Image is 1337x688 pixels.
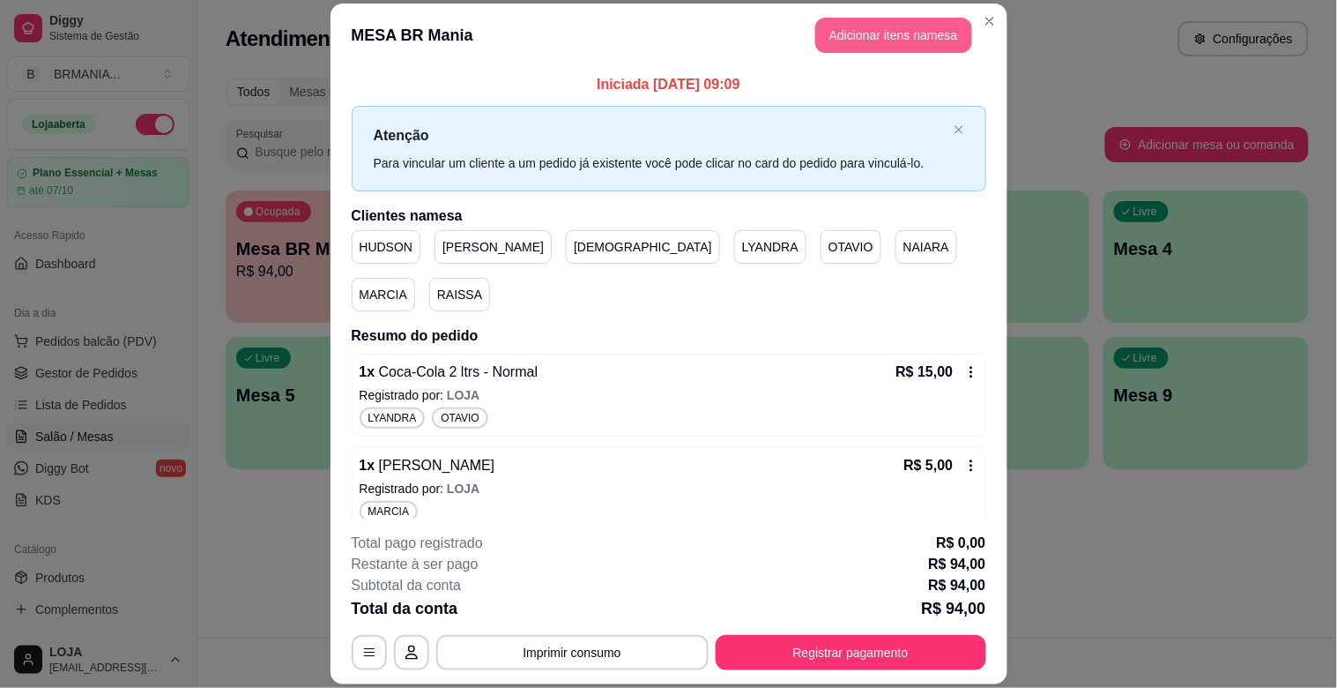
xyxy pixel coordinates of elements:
span: OTAVIO [437,411,483,425]
p: 1 x [360,362,539,383]
p: Subtotal da conta [352,575,462,596]
p: R$ 94,00 [921,596,985,621]
p: Iniciada [DATE] 09:09 [352,74,986,95]
h2: Resumo do pedido [352,325,986,347]
p: LYANDRA [742,238,798,256]
p: HUDSON [360,238,413,256]
p: Total da conta [352,596,458,621]
span: Coca-Cola 2 ltrs - Normal [375,364,538,379]
button: Close [976,7,1004,35]
button: Adicionar itens namesa [815,18,972,53]
p: Restante à ser pago [352,554,479,575]
span: LYANDRA [365,411,420,425]
p: 1 x [360,455,495,476]
span: LOJA [447,388,479,402]
button: Registrar pagamento [716,635,986,670]
header: MESA BR Mania [331,4,1007,67]
span: [PERSON_NAME] [375,458,494,473]
p: [PERSON_NAME] [442,238,544,256]
p: Registrado por: [360,480,978,497]
span: close [954,124,964,135]
p: Atenção [374,124,947,146]
p: NAIARA [903,238,949,256]
p: Total pago registrado [352,533,483,554]
h2: Clientes na mesa [352,206,986,227]
button: close [954,124,964,136]
span: MARCIA [365,505,413,519]
div: Para vincular um cliente a um pedido já existente você pode clicar no card do pedido para vinculá... [374,153,947,173]
p: RAISSA [437,286,482,303]
p: R$ 94,00 [929,554,986,575]
p: Registrado por: [360,386,978,404]
p: OTAVIO [828,238,873,256]
p: R$ 94,00 [929,575,986,596]
p: [DEMOGRAPHIC_DATA] [574,238,712,256]
p: MARCIA [360,286,407,303]
p: R$ 0,00 [936,533,985,554]
p: R$ 5,00 [903,455,953,476]
span: LOJA [447,482,479,496]
button: Imprimir consumo [436,635,709,670]
p: R$ 15,00 [896,362,954,383]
